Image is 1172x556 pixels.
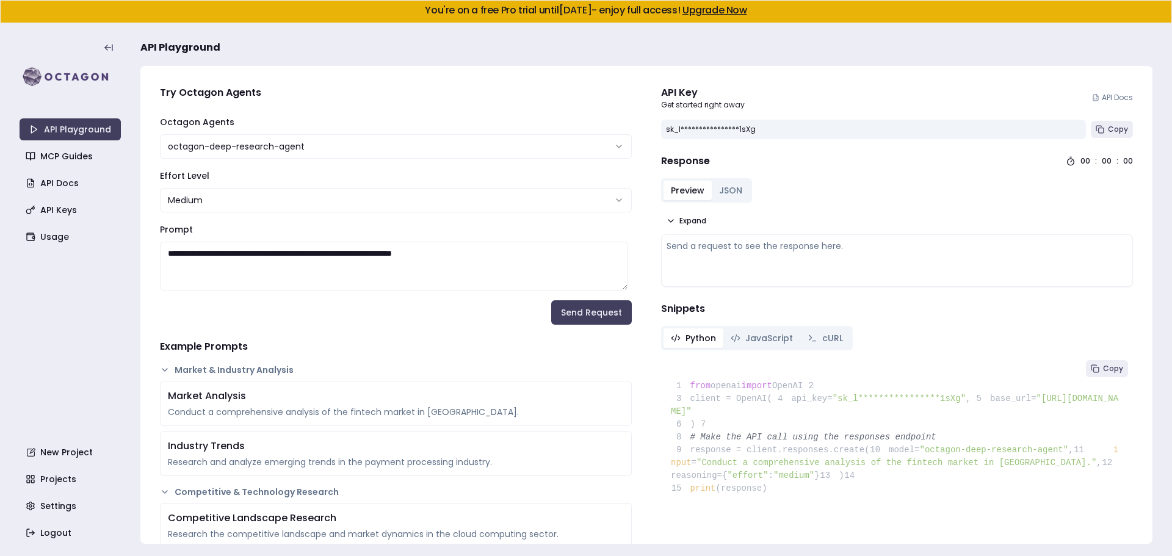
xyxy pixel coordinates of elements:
[1091,121,1133,138] button: Copy
[664,181,712,200] button: Preview
[10,5,1162,15] h5: You're on a free Pro trial until [DATE] - enjoy full access!
[1080,156,1090,166] div: 00
[21,495,122,517] a: Settings
[870,444,889,457] span: 10
[160,486,632,498] button: Competitive & Technology Research
[716,483,767,493] span: (response)
[160,339,632,354] h4: Example Prompts
[160,364,632,376] button: Market & Industry Analysis
[1116,156,1118,166] div: :
[803,380,822,392] span: 2
[160,116,234,128] label: Octagon Agents
[773,471,814,480] span: "medium"
[919,445,1068,455] span: "octagon-deep-research-agent"
[822,332,843,344] span: cURL
[769,471,773,480] span: :
[671,394,772,403] span: client = OpenAI(
[671,444,690,457] span: 9
[671,471,727,480] span: reasoning={
[990,394,1036,403] span: base_url=
[679,216,706,226] span: Expand
[671,419,695,429] span: )
[661,301,1133,316] h4: Snippets
[820,471,844,480] span: )
[661,100,745,110] p: Get started right away
[742,381,772,391] span: import
[667,240,1127,252] div: Send a request to see the response here.
[671,418,690,431] span: 6
[21,441,122,463] a: New Project
[711,381,741,391] span: openai
[1068,445,1073,455] span: ,
[791,394,832,403] span: api_key=
[20,65,121,89] img: logo-rect-yK7x_WSZ.svg
[692,458,696,468] span: =
[1092,93,1133,103] a: API Docs
[168,456,624,468] div: Research and analyze emerging trends in the payment processing industry.
[21,199,122,221] a: API Keys
[1103,364,1123,374] span: Copy
[966,394,971,403] span: ,
[1096,458,1101,468] span: ,
[1095,156,1097,166] div: :
[661,154,710,168] h4: Response
[727,471,768,480] span: "effort"
[685,332,716,344] span: Python
[1123,156,1133,166] div: 00
[160,223,193,236] label: Prompt
[140,40,220,55] span: API Playground
[160,170,209,182] label: Effort Level
[844,469,864,482] span: 14
[690,381,711,391] span: from
[814,471,819,480] span: }
[1108,125,1128,134] span: Copy
[160,85,632,100] h4: Try Octagon Agents
[1074,444,1093,457] span: 11
[168,406,624,418] div: Conduct a comprehensive analysis of the fintech market in [GEOGRAPHIC_DATA].
[690,432,936,442] span: # Make the API call using the responses endpoint
[1086,360,1128,377] button: Copy
[551,300,632,325] button: Send Request
[1102,457,1121,469] span: 12
[661,212,711,229] button: Expand
[745,332,793,344] span: JavaScript
[772,392,792,405] span: 4
[168,528,624,540] div: Research the competitive landscape and market dynamics in the cloud computing sector.
[712,181,750,200] button: JSON
[695,418,715,431] span: 7
[889,445,919,455] span: model=
[671,482,690,495] span: 15
[971,392,990,405] span: 5
[682,3,747,17] a: Upgrade Now
[21,145,122,167] a: MCP Guides
[21,522,122,544] a: Logout
[820,469,839,482] span: 13
[690,483,716,493] span: print
[21,172,122,194] a: API Docs
[21,226,122,248] a: Usage
[671,380,690,392] span: 1
[168,511,624,525] div: Competitive Landscape Research
[671,392,690,405] span: 3
[20,118,121,140] a: API Playground
[671,431,690,444] span: 8
[168,389,624,403] div: Market Analysis
[772,381,803,391] span: OpenAI
[21,468,122,490] a: Projects
[696,458,1096,468] span: "Conduct a comprehensive analysis of the fintech market in [GEOGRAPHIC_DATA]."
[661,85,745,100] div: API Key
[671,445,870,455] span: response = client.responses.create(
[168,439,624,453] div: Industry Trends
[1102,156,1112,166] div: 00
